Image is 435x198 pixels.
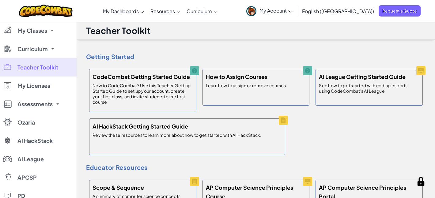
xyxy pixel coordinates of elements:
[86,52,426,61] h4: Getting Started
[93,132,262,138] p: Review these resources to learn more about how to get started with AI HackStack.
[86,66,199,115] a: CodeCombat Getting Started Guide New to CodeCombat? Use this Teacher Getting Started Guide to set...
[86,163,426,172] h4: Educator Resources
[17,138,53,144] span: AI HackStack
[319,72,406,81] h5: AI League Getting Started Guide
[199,66,313,109] a: How to Assign Courses Learn how to assign or remove courses
[86,25,151,36] h1: Teacher Toolkit
[150,8,175,14] span: Resources
[17,46,48,52] span: Curriculum
[379,5,421,17] a: Request a Quote
[243,1,295,21] a: My Account
[17,120,35,125] span: Ozaria
[100,3,147,19] a: My Dashboards
[93,72,190,81] h5: CodeCombat Getting Started Guide
[19,5,73,17] img: CodeCombat logo
[206,83,286,88] p: Learn how to assign or remove courses
[17,83,50,88] span: My Licenses
[299,3,377,19] a: English ([GEOGRAPHIC_DATA])
[86,115,288,158] a: AI HackStack Getting Started Guide Review these resources to learn more about how to get started ...
[319,83,419,94] p: See how to get started with coding esports using CodeCombat's AI League
[259,7,292,14] span: My Account
[302,8,374,14] span: English ([GEOGRAPHIC_DATA])
[183,3,221,19] a: Curriculum
[17,28,47,33] span: My Classes
[103,8,139,14] span: My Dashboards
[312,66,426,109] a: AI League Getting Started Guide See how to get started with coding esports using CodeCombat's AI ...
[246,6,256,16] img: avatar
[206,72,267,81] h5: How to Assign Courses
[17,156,44,162] span: AI League
[17,65,58,70] span: Teacher Toolkit
[17,101,53,107] span: Assessments
[187,8,212,14] span: Curriculum
[93,83,193,105] p: New to CodeCombat? Use this Teacher Getting Started Guide to set up your account, create your fir...
[147,3,183,19] a: Resources
[93,183,144,192] h5: Scope & Sequence
[93,122,188,131] h5: AI HackStack Getting Started Guide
